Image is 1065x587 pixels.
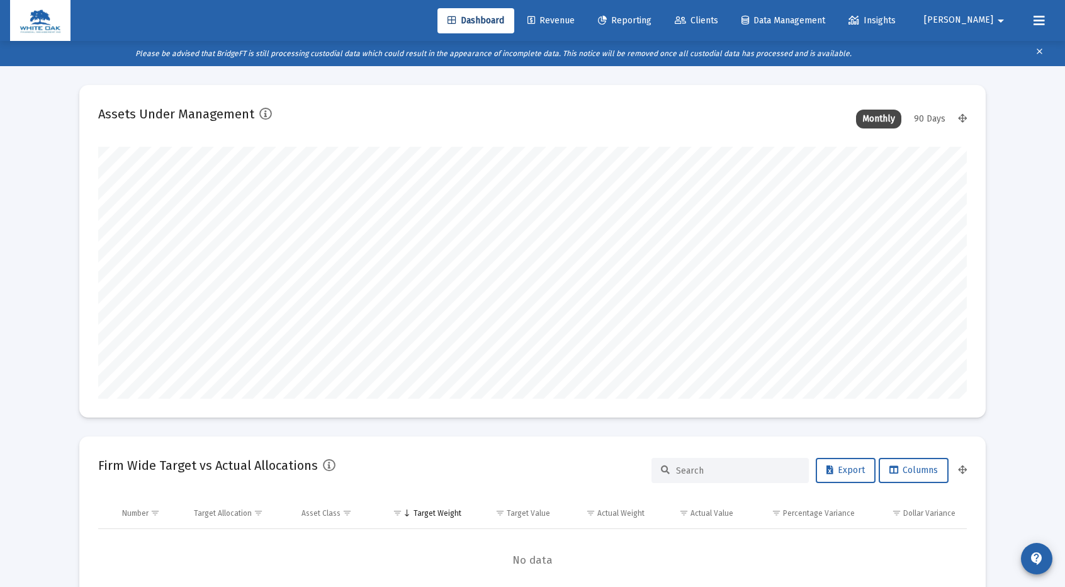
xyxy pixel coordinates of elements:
a: Revenue [517,8,585,33]
span: Show filter options for column 'Number' [150,508,160,518]
span: Revenue [527,15,575,26]
td: Column Asset Class [293,498,376,528]
span: Show filter options for column 'Dollar Variance' [892,508,901,518]
h2: Assets Under Management [98,104,254,124]
img: Dashboard [20,8,61,33]
span: Show filter options for column 'Target Weight' [393,508,402,518]
div: Monthly [856,110,901,128]
div: Asset Class [301,508,341,518]
td: Column Actual Weight [559,498,653,528]
td: Column Percentage Variance [742,498,863,528]
a: Reporting [588,8,662,33]
button: [PERSON_NAME] [909,8,1023,33]
td: Column Target Weight [376,498,470,528]
span: Dashboard [448,15,504,26]
a: Data Management [731,8,835,33]
button: Columns [879,458,949,483]
td: Column Actual Value [653,498,742,528]
mat-icon: clear [1035,44,1044,63]
div: Dollar Variance [903,508,955,518]
span: [PERSON_NAME] [924,15,993,26]
td: Column Target Allocation [185,498,293,528]
span: Data Management [741,15,825,26]
td: Column Target Value [470,498,559,528]
a: Insights [838,8,906,33]
mat-icon: arrow_drop_down [993,8,1008,33]
span: Show filter options for column 'Target Value' [495,508,505,518]
span: Reporting [598,15,651,26]
span: Export [826,465,865,476]
mat-icon: contact_support [1029,551,1044,566]
td: Column Number [113,498,185,528]
div: Percentage Variance [783,508,855,518]
div: Target Weight [414,508,461,518]
div: Actual Weight [597,508,645,518]
span: Show filter options for column 'Actual Weight' [586,508,595,518]
a: Dashboard [437,8,514,33]
span: No data [98,554,967,567]
a: Clients [665,8,728,33]
div: Number [122,508,149,518]
h2: Firm Wide Target vs Actual Allocations [98,455,318,476]
button: Export [816,458,876,483]
span: Show filter options for column 'Asset Class' [342,508,352,518]
span: Show filter options for column 'Actual Value' [679,508,689,518]
span: Clients [675,15,718,26]
span: Insights [848,15,896,26]
div: Target Value [507,508,550,518]
td: Column Dollar Variance [864,498,967,528]
i: Please be advised that BridgeFT is still processing custodial data which could result in the appe... [135,49,852,58]
div: Actual Value [690,508,733,518]
span: Show filter options for column 'Percentage Variance' [772,508,781,518]
span: Columns [889,465,938,476]
div: 90 Days [908,110,952,128]
span: Show filter options for column 'Target Allocation' [254,508,263,518]
div: Target Allocation [194,508,252,518]
input: Search [676,465,799,476]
